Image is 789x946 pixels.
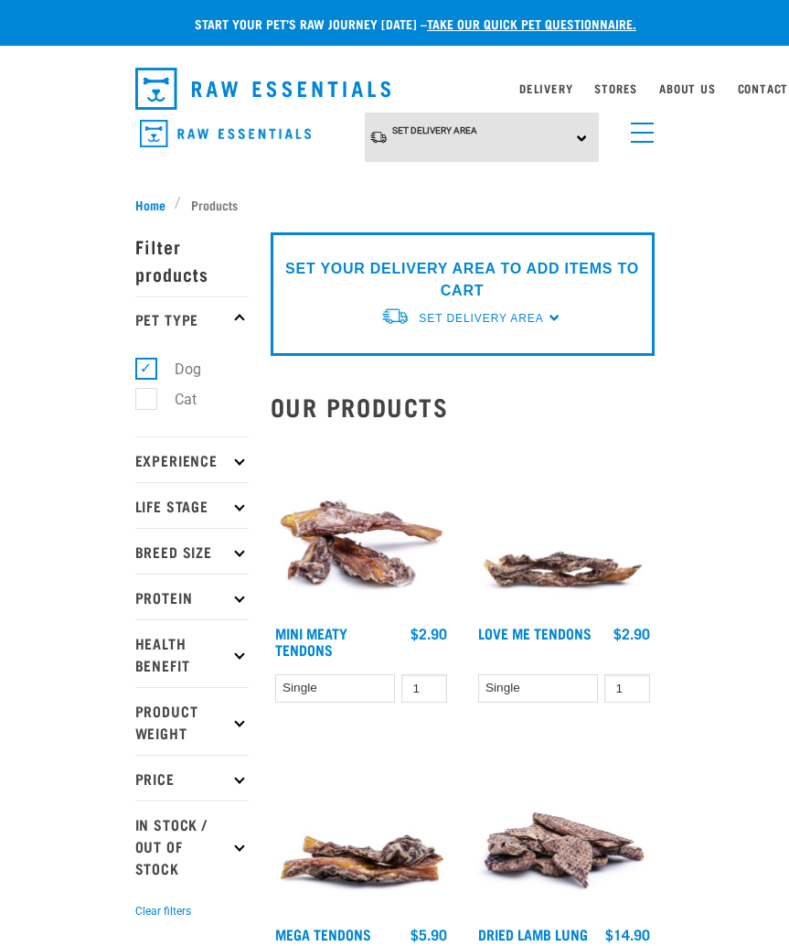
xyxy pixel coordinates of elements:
img: Raw Essentials Logo [135,68,391,110]
span: Set Delivery Area [419,312,543,325]
div: $14.90 [605,926,650,942]
button: Clear filters [135,903,191,919]
span: Set Delivery Area [392,125,477,135]
img: 1303 Lamb Lung Slices 01 [474,736,655,917]
a: Delivery [519,85,572,91]
img: van-moving.png [380,306,410,326]
img: Raw Essentials Logo [140,120,311,148]
img: van-moving.png [369,130,388,145]
p: Life Stage [135,482,249,528]
span: Home [135,195,165,214]
p: Protein [135,574,249,619]
a: Love Me Tendons [478,629,592,637]
a: Mega Tendons [275,930,371,938]
nav: breadcrumbs [135,195,655,214]
a: Mini Meaty Tendons [275,629,347,653]
p: SET YOUR DELIVERY AREA TO ADD ITEMS TO CART [284,258,641,302]
input: 1 [401,674,447,703]
a: menu [622,112,655,145]
div: $2.90 [613,625,650,641]
a: take our quick pet questionnaire. [427,20,636,27]
p: Price [135,755,249,801]
p: Health Benefit [135,619,249,687]
p: Filter products [135,223,249,296]
label: Cat [145,388,204,411]
input: 1 [604,674,650,703]
a: About Us [659,85,715,91]
a: Home [135,195,176,214]
label: Dog [145,358,208,381]
img: 1295 Mega Tendons 01 [271,736,452,917]
nav: dropdown navigation [121,60,669,117]
div: $5.90 [410,926,447,942]
img: Pile Of Love Tendons For Pets [474,435,655,616]
p: Product Weight [135,687,249,755]
p: Pet Type [135,296,249,342]
p: Experience [135,436,249,482]
p: Breed Size [135,528,249,574]
a: Contact [738,85,789,91]
h2: Our Products [271,392,655,421]
p: In Stock / Out Of Stock [135,801,249,890]
a: Stores [594,85,637,91]
img: 1289 Mini Tendons 01 [271,435,452,616]
div: $2.90 [410,625,447,641]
